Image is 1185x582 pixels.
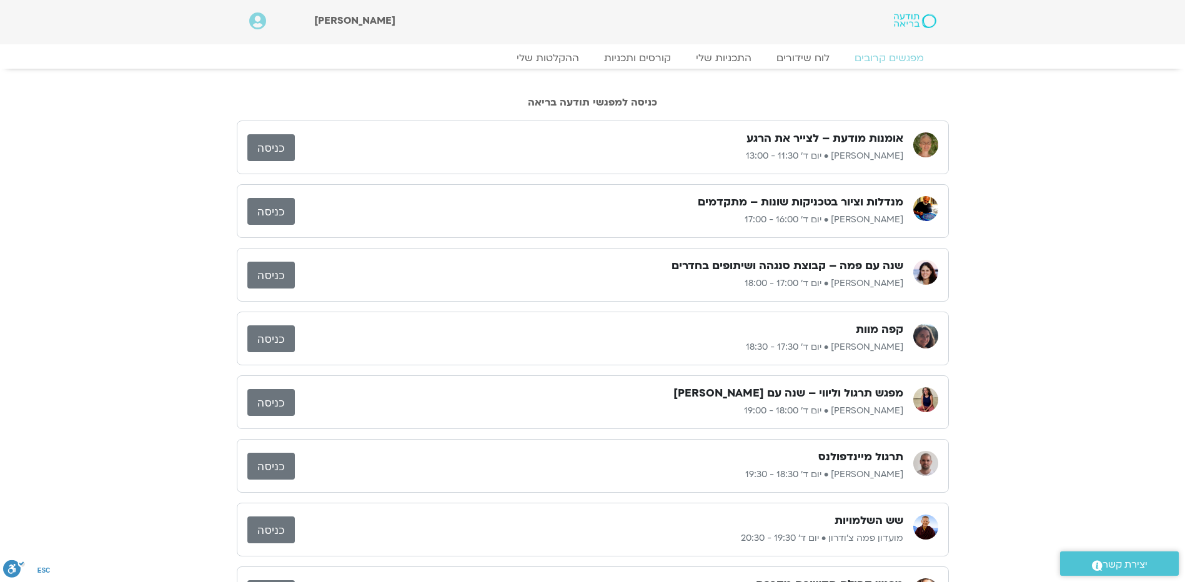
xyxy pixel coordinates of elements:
[295,340,903,355] p: [PERSON_NAME] • יום ד׳ 17:30 - 18:30
[314,14,395,27] span: [PERSON_NAME]
[247,389,295,416] a: כניסה
[856,322,903,337] h3: קפה מוות
[295,531,903,546] p: מועדון פמה צ'ודרון • יום ד׳ 19:30 - 20:30
[913,132,938,157] img: דורית טייכמן
[247,325,295,352] a: כניסה
[295,276,903,291] p: [PERSON_NAME] • יום ד׳ 17:00 - 18:00
[592,52,683,64] a: קורסים ותכניות
[295,403,903,418] p: [PERSON_NAME] • יום ד׳ 18:00 - 19:00
[295,467,903,482] p: [PERSON_NAME] • יום ד׳ 18:30 - 19:30
[295,149,903,164] p: [PERSON_NAME] • יום ד׳ 11:30 - 13:00
[247,134,295,161] a: כניסה
[672,259,903,274] h3: שנה עם פמה – קבוצת סנגהה ושיתופים בחדרים
[842,52,936,64] a: מפגשים קרובים
[698,195,903,210] h3: מנדלות וציור בטכניקות שונות – מתקדמים
[247,262,295,289] a: כניסה
[504,52,592,64] a: ההקלטות שלי
[913,323,938,348] img: קרן גל
[818,450,903,465] h3: תרגול מיינדפולנס
[913,515,938,540] img: מועדון פמה צ'ודרון
[746,131,903,146] h3: אומנות מודעת – לצייר את הרגע
[835,513,903,528] h3: שש השלמויות
[237,97,949,108] h2: כניסה למפגשי תודעה בריאה
[247,198,295,225] a: כניסה
[1060,551,1179,576] a: יצירת קשר
[247,516,295,543] a: כניסה
[913,196,938,221] img: איתן קדמי
[913,260,938,285] img: מיכל גורל
[295,212,903,227] p: [PERSON_NAME] • יום ד׳ 16:00 - 17:00
[1103,556,1148,573] span: יצירת קשר
[764,52,842,64] a: לוח שידורים
[913,451,938,476] img: דקל קנטי
[249,52,936,64] nav: Menu
[673,386,903,401] h3: מפגש תרגול וליווי – שנה עם [PERSON_NAME]
[913,387,938,412] img: מליסה בר-אילן
[683,52,764,64] a: התכניות שלי
[247,453,295,480] a: כניסה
